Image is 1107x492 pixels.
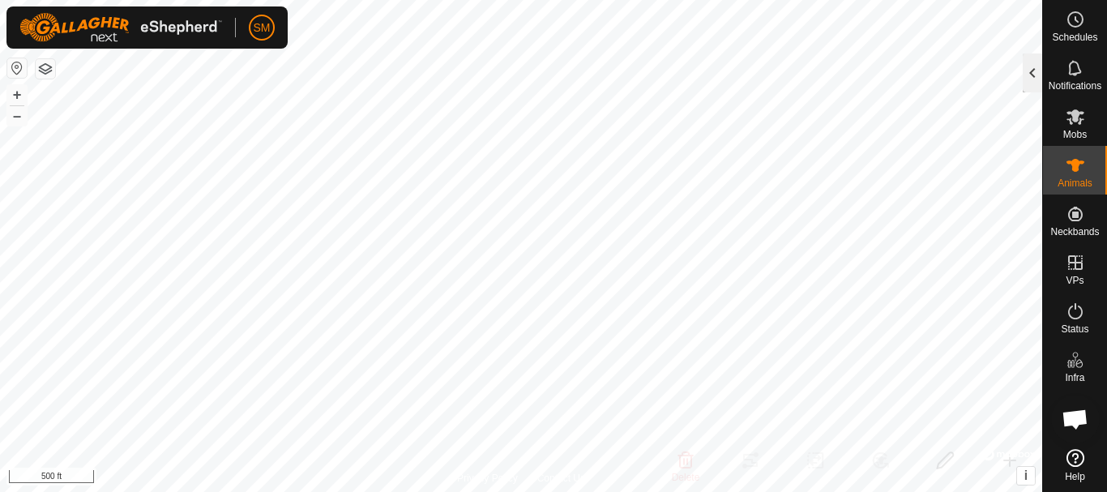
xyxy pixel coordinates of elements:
button: – [7,106,27,126]
a: Contact Us [537,471,585,486]
button: + [7,85,27,105]
img: Gallagher Logo [19,13,222,42]
span: SM [254,19,271,36]
span: Schedules [1052,32,1097,42]
span: Neckbands [1050,227,1099,237]
span: i [1024,468,1028,482]
span: Mobs [1063,130,1087,139]
span: Infra [1065,373,1084,383]
a: Open chat [1051,395,1100,443]
a: Help [1043,443,1107,488]
button: i [1017,467,1035,485]
span: Notifications [1049,81,1101,91]
span: VPs [1066,276,1083,285]
button: Map Layers [36,59,55,79]
span: Help [1065,472,1085,481]
a: Privacy Policy [457,471,518,486]
span: Animals [1058,178,1092,188]
button: Reset Map [7,58,27,78]
span: Status [1061,324,1088,334]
